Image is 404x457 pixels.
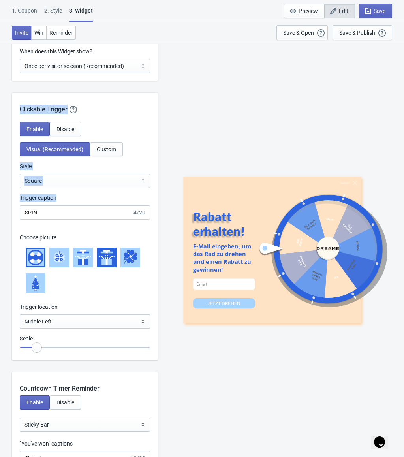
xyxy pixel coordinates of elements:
button: Win [31,26,47,40]
span: Enable [26,399,43,406]
div: Clickable Trigger [12,93,158,114]
span: Reminder [49,30,73,36]
label: Style [20,162,32,170]
button: Custom [90,142,123,156]
iframe: chat widget [371,425,396,449]
div: 1. Coupon [12,7,37,21]
button: Edit [324,4,355,18]
div: Rabatt erhalten! [193,209,267,239]
span: Invite [15,30,28,36]
button: Save [359,4,392,18]
button: Disable [50,395,81,410]
label: Trigger location [20,303,58,311]
div: Countdown Timer Reminder [12,372,158,393]
span: Preview [299,8,318,14]
button: Reminder [46,26,76,40]
span: Edit [339,8,348,14]
div: 2 . Style [44,7,62,21]
button: Invite [12,26,32,40]
span: Disable [56,399,74,406]
span: Custom [97,146,116,152]
input: Email [193,278,255,290]
label: When does this Widget show? [20,47,92,55]
button: Save & Open [276,25,328,40]
div: JETZT DREHEN [208,300,240,307]
span: Disable [56,126,74,132]
button: Enable [20,395,50,410]
span: Visual (Recommended) [26,146,83,152]
button: Preview [284,4,325,18]
span: Save [374,8,385,14]
span: Win [34,30,43,36]
button: Enable [20,122,50,136]
div: Beenden [340,181,350,184]
label: "You've won" captions [20,440,73,448]
div: 3. Widget [69,7,93,22]
button: Disable [50,122,81,136]
div: Save & Publish [339,30,375,36]
p: Choose picture [20,233,150,242]
p: Scale [20,335,150,343]
div: E-Mail eingeben, um das Rad zu drehen und einen Rabatt zu gewinnen! [193,243,255,274]
span: Enable [26,126,43,132]
button: Save & Publish [333,25,392,40]
div: Save & Open [283,30,314,36]
label: Trigger caption [20,194,56,202]
button: Visual (Recommended) [20,142,90,156]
